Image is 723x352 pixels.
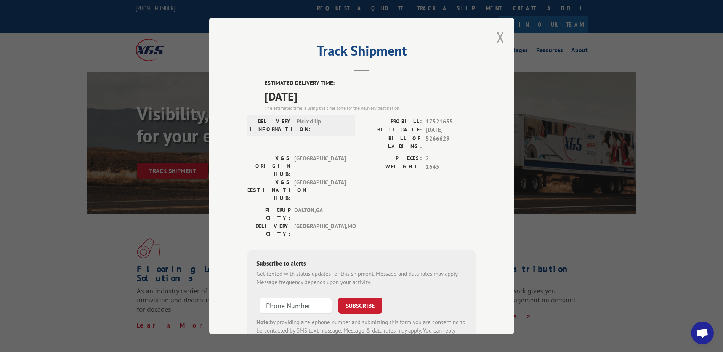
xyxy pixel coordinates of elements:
label: XGS ORIGIN HUB: [247,154,290,178]
label: PICKUP CITY: [247,206,290,222]
label: BILL DATE: [362,126,422,134]
div: by providing a telephone number and submitting this form you are consenting to be contacted by SM... [256,318,467,344]
label: XGS DESTINATION HUB: [247,178,290,202]
div: Open chat [691,322,714,344]
label: PROBILL: [362,117,422,126]
div: Get texted with status updates for this shipment. Message and data rates may apply. Message frequ... [256,270,467,287]
strong: Note: [256,318,270,326]
span: DALTON , GA [294,206,346,222]
span: [DATE] [265,88,476,105]
input: Phone Number [260,298,332,314]
label: DELIVERY CITY: [247,222,290,238]
span: 5266629 [426,134,476,150]
h2: Track Shipment [247,45,476,60]
label: BILL OF LADING: [362,134,422,150]
span: 1645 [426,163,476,171]
span: [GEOGRAPHIC_DATA] , MO [294,222,346,238]
button: SUBSCRIBE [338,298,382,314]
span: 2 [426,154,476,163]
span: Picked Up [297,117,348,133]
div: Subscribe to alerts [256,259,467,270]
div: The estimated time is using the time zone for the delivery destination. [265,105,476,112]
span: [GEOGRAPHIC_DATA] [294,154,346,178]
span: 17521655 [426,117,476,126]
label: DELIVERY INFORMATION: [250,117,293,133]
label: ESTIMATED DELIVERY TIME: [265,79,476,88]
span: [DATE] [426,126,476,134]
button: Close modal [496,27,505,47]
label: WEIGHT: [362,163,422,171]
label: PIECES: [362,154,422,163]
span: [GEOGRAPHIC_DATA] [294,178,346,202]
